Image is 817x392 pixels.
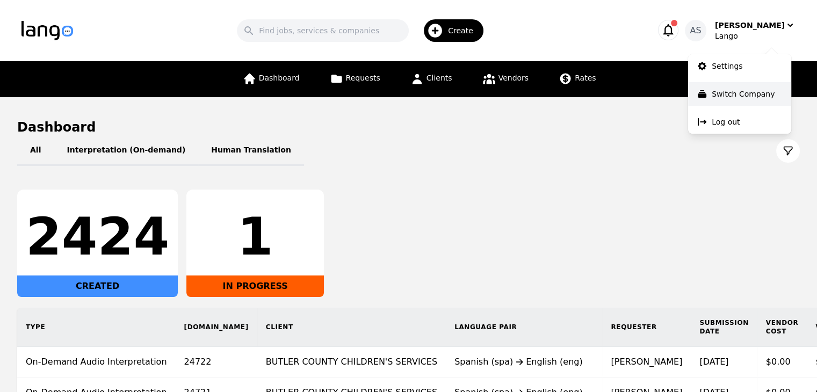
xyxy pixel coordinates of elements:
[602,308,691,347] th: Requester
[17,347,176,378] td: On-Demand Audio Interpretation
[448,25,481,36] span: Create
[715,31,796,41] div: Lango
[476,61,535,97] a: Vendors
[257,347,446,378] td: BUTLER COUNTY CHILDREN'S SERVICES
[426,74,452,82] span: Clients
[346,74,380,82] span: Requests
[176,347,257,378] td: 24722
[186,275,324,297] div: IN PROGRESS
[715,20,785,31] div: [PERSON_NAME]
[498,74,529,82] span: Vendors
[259,74,300,82] span: Dashboard
[575,74,596,82] span: Rates
[198,136,304,166] button: Human Translation
[409,15,490,46] button: Create
[237,19,409,42] input: Find jobs, services & companies
[21,21,73,40] img: Logo
[176,308,257,347] th: [DOMAIN_NAME]
[17,119,800,136] h1: Dashboard
[236,61,306,97] a: Dashboard
[17,275,178,297] div: CREATED
[257,308,446,347] th: Client
[446,308,602,347] th: Language Pair
[552,61,602,97] a: Rates
[776,139,800,163] button: Filter
[323,61,387,97] a: Requests
[757,347,807,378] td: $0.00
[712,117,740,127] p: Log out
[757,308,807,347] th: Vendor Cost
[602,347,691,378] td: [PERSON_NAME]
[690,24,701,37] span: AS
[691,308,757,347] th: Submission Date
[685,20,796,41] button: AS[PERSON_NAME]Lango
[712,89,775,99] p: Switch Company
[699,357,728,367] time: [DATE]
[712,61,742,71] p: Settings
[17,136,54,166] button: All
[454,355,594,368] div: Spanish (spa) English (eng)
[54,136,198,166] button: Interpretation (On-demand)
[195,211,315,263] div: 1
[17,308,176,347] th: Type
[26,211,169,263] div: 2424
[404,61,459,97] a: Clients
